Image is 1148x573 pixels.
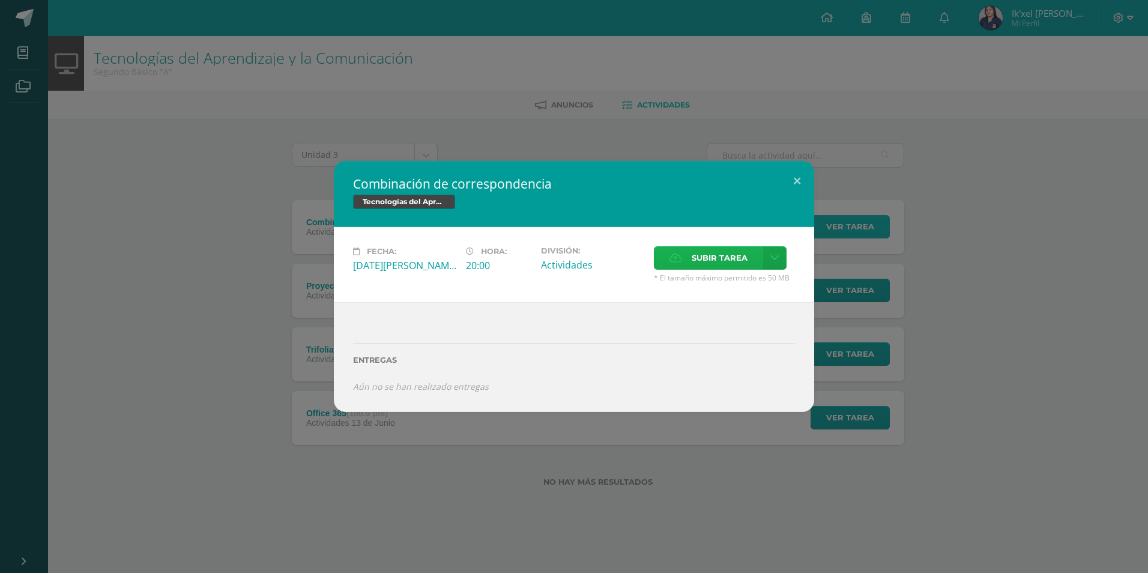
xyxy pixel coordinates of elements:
span: Fecha: [367,247,396,256]
div: Actividades [541,258,644,271]
h2: Combinación de correspondencia [353,175,795,192]
button: Close (Esc) [780,161,814,202]
span: * El tamaño máximo permitido es 50 MB [654,273,795,283]
i: Aún no se han realizado entregas [353,381,489,392]
div: [DATE][PERSON_NAME] [353,259,456,272]
div: 20:00 [466,259,531,272]
label: Entregas [353,356,795,365]
span: Hora: [481,247,507,256]
label: División: [541,246,644,255]
span: Subir tarea [692,247,748,269]
span: Tecnologías del Aprendizaje y la Comunicación [353,195,455,209]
